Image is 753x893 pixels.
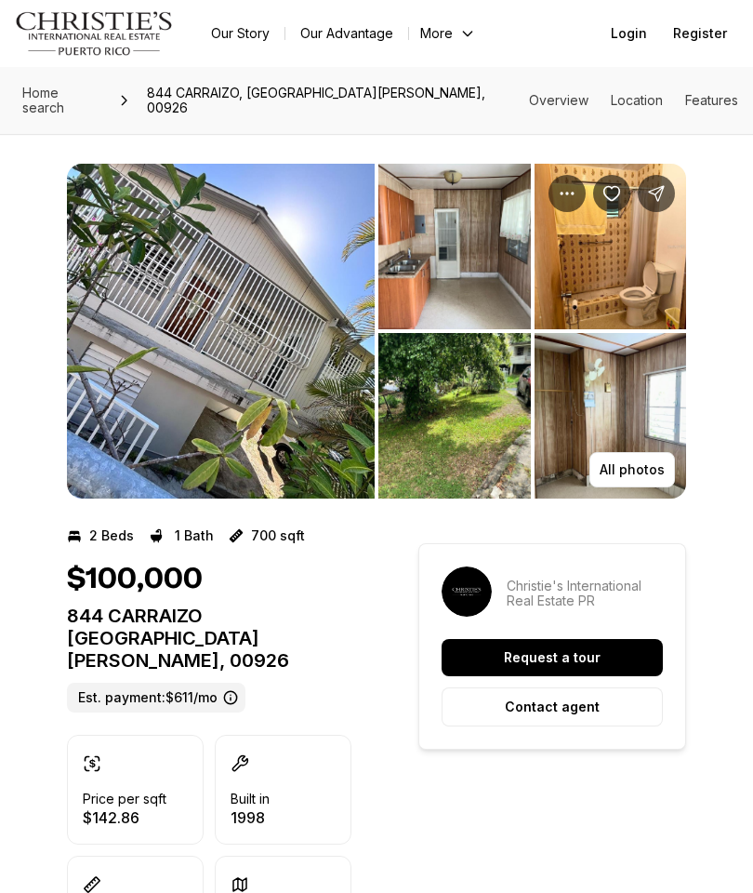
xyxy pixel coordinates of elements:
[409,20,487,47] button: More
[139,78,529,123] span: 844 CARRAIZO, [GEOGRAPHIC_DATA][PERSON_NAME], 00926
[600,15,658,52] button: Login
[378,164,531,329] button: View image gallery
[15,11,174,56] img: logo
[535,164,687,329] button: View image gallery
[535,333,687,499] button: View image gallery
[83,810,166,825] p: $142.86
[507,579,663,608] p: Christie's International Real Estate PR
[662,15,738,52] button: Register
[196,20,284,47] a: Our Story
[442,687,663,726] button: Contact agent
[504,650,601,665] p: Request a tour
[22,85,64,115] span: Home search
[378,164,686,499] li: 2 of 5
[67,164,375,499] li: 1 of 5
[673,26,727,41] span: Register
[67,164,686,499] div: Listing Photos
[548,175,586,212] button: Property options
[611,26,647,41] span: Login
[378,333,531,499] button: View image gallery
[600,462,665,477] p: All photos
[15,78,110,123] a: Home search
[231,792,270,806] p: Built in
[529,92,588,108] a: Skip to: Overview
[285,20,408,47] a: Our Advantage
[442,639,663,676] button: Request a tour
[175,528,214,543] p: 1 Bath
[67,562,203,597] h1: $100,000
[505,700,600,714] p: Contact agent
[231,810,270,825] p: 1998
[593,175,630,212] button: Save Property: 844 CARRAIZO
[67,164,375,499] button: View image gallery
[638,175,675,212] button: Share Property: 844 CARRAIZO
[529,93,738,108] nav: Page section menu
[685,92,738,108] a: Skip to: Features
[83,792,166,806] p: Price per sqft
[67,605,351,672] p: 844 CARRAIZO [GEOGRAPHIC_DATA][PERSON_NAME], 00926
[251,528,305,543] p: 700 sqft
[89,528,134,543] p: 2 Beds
[589,452,675,487] button: All photos
[67,683,245,713] label: Est. payment: $611/mo
[611,92,663,108] a: Skip to: Location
